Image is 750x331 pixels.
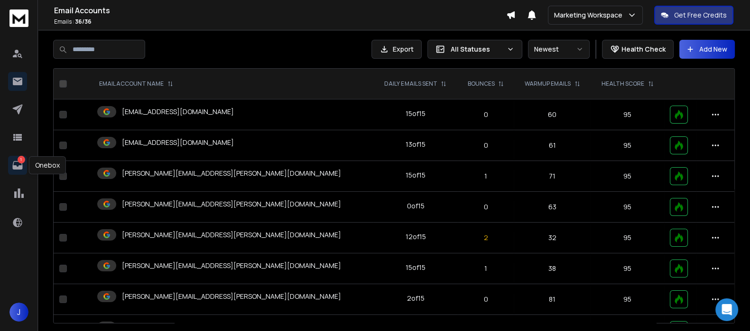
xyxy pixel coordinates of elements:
button: Newest [528,40,590,59]
td: 95 [591,130,664,161]
p: Health Check [621,45,666,54]
p: BOUNCES [467,80,494,88]
div: 2 of 15 [407,294,424,303]
p: [PERSON_NAME][EMAIL_ADDRESS][PERSON_NAME][DOMAIN_NAME] [122,292,341,301]
p: HEALTH SCORE [602,80,644,88]
p: 1 [463,264,509,273]
td: 32 [514,223,591,253]
td: 95 [591,99,664,130]
button: J [9,303,28,322]
td: 81 [514,284,591,315]
p: Emails : [54,18,506,26]
div: 12 of 15 [405,232,426,242]
div: 0 of 15 [407,201,424,211]
p: [PERSON_NAME][EMAIL_ADDRESS][PERSON_NAME][DOMAIN_NAME] [122,199,341,209]
p: [EMAIL_ADDRESS][DOMAIN_NAME] [122,107,234,116]
a: 1 [8,156,27,175]
div: 15 of 15 [406,109,426,118]
span: 36 / 36 [75,18,92,26]
td: 95 [591,253,664,284]
div: EMAIL ACCOUNT NAME [99,80,173,88]
p: [EMAIL_ADDRESS][DOMAIN_NAME] [122,138,234,147]
td: 95 [591,223,664,253]
td: 63 [514,192,591,223]
div: Onebox [29,156,66,174]
td: 95 [591,192,664,223]
div: 13 of 15 [406,140,426,149]
p: 0 [463,295,509,304]
p: DAILY EMAILS SENT [384,80,437,88]
p: WARMUP EMAILS [525,80,571,88]
p: 0 [463,202,509,212]
p: All Statuses [451,45,503,54]
td: 61 [514,130,591,161]
p: [PERSON_NAME][EMAIL_ADDRESS][PERSON_NAME][DOMAIN_NAME] [122,169,341,178]
p: Get Free Credits [674,10,727,20]
h1: Email Accounts [54,5,506,16]
button: Health Check [602,40,674,59]
p: 0 [463,141,509,150]
img: logo [9,9,28,27]
td: 95 [591,161,664,192]
button: Add New [679,40,735,59]
p: [PERSON_NAME][EMAIL_ADDRESS][PERSON_NAME][DOMAIN_NAME] [122,261,341,270]
p: 1 [18,156,25,163]
td: 95 [591,284,664,315]
td: 60 [514,99,591,130]
td: 71 [514,161,591,192]
p: 1 [463,171,509,181]
button: Export [371,40,422,59]
div: 15 of 15 [406,170,426,180]
div: 15 of 15 [406,263,426,272]
div: Open Intercom Messenger [715,298,738,321]
p: Marketing Workspace [554,10,626,20]
button: Get Free Credits [654,6,733,25]
p: 0 [463,110,509,119]
td: 38 [514,253,591,284]
p: [PERSON_NAME][EMAIL_ADDRESS][PERSON_NAME][DOMAIN_NAME] [122,230,341,240]
p: 2 [463,233,509,242]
